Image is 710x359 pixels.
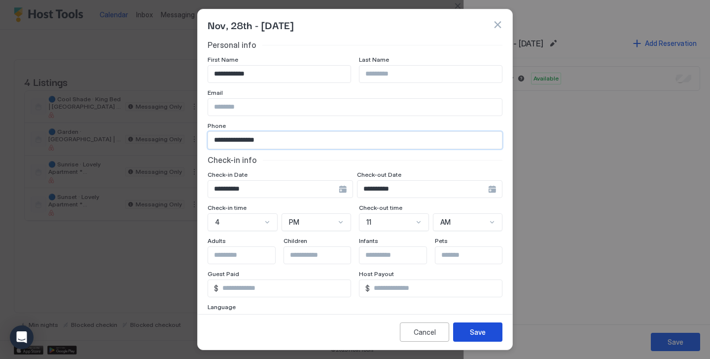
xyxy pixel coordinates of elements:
[435,237,448,244] span: Pets
[359,247,440,264] input: Input Field
[435,247,516,264] input: Input Field
[208,132,502,149] input: Input Field
[289,218,299,227] span: PM
[208,122,226,129] span: Phone
[208,303,236,311] span: Language
[359,66,502,82] input: Input Field
[208,17,293,32] span: Nov, 28th - [DATE]
[208,247,289,264] input: Input Field
[470,327,486,337] div: Save
[208,270,239,278] span: Guest Paid
[359,204,402,211] span: Check-out time
[366,218,371,227] span: 11
[365,284,370,293] span: $
[440,218,451,227] span: AM
[284,237,307,244] span: Children
[284,247,365,264] input: Input Field
[370,280,502,297] input: Input Field
[208,99,502,116] input: Input Field
[215,218,220,227] span: 4
[208,237,226,244] span: Adults
[10,325,34,349] div: Open Intercom Messenger
[357,171,401,178] span: Check-out Date
[359,270,394,278] span: Host Payout
[359,237,378,244] span: Infants
[218,280,351,297] input: Input Field
[414,327,436,337] div: Cancel
[400,322,449,342] button: Cancel
[214,284,218,293] span: $
[357,181,488,198] input: Input Field
[208,66,351,82] input: Input Field
[208,155,257,165] span: Check-in info
[208,89,223,96] span: Email
[208,181,339,198] input: Input Field
[208,40,256,50] span: Personal info
[208,204,247,211] span: Check-in time
[208,56,238,63] span: First Name
[359,56,389,63] span: Last Name
[208,171,248,178] span: Check-in Date
[453,322,502,342] button: Save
